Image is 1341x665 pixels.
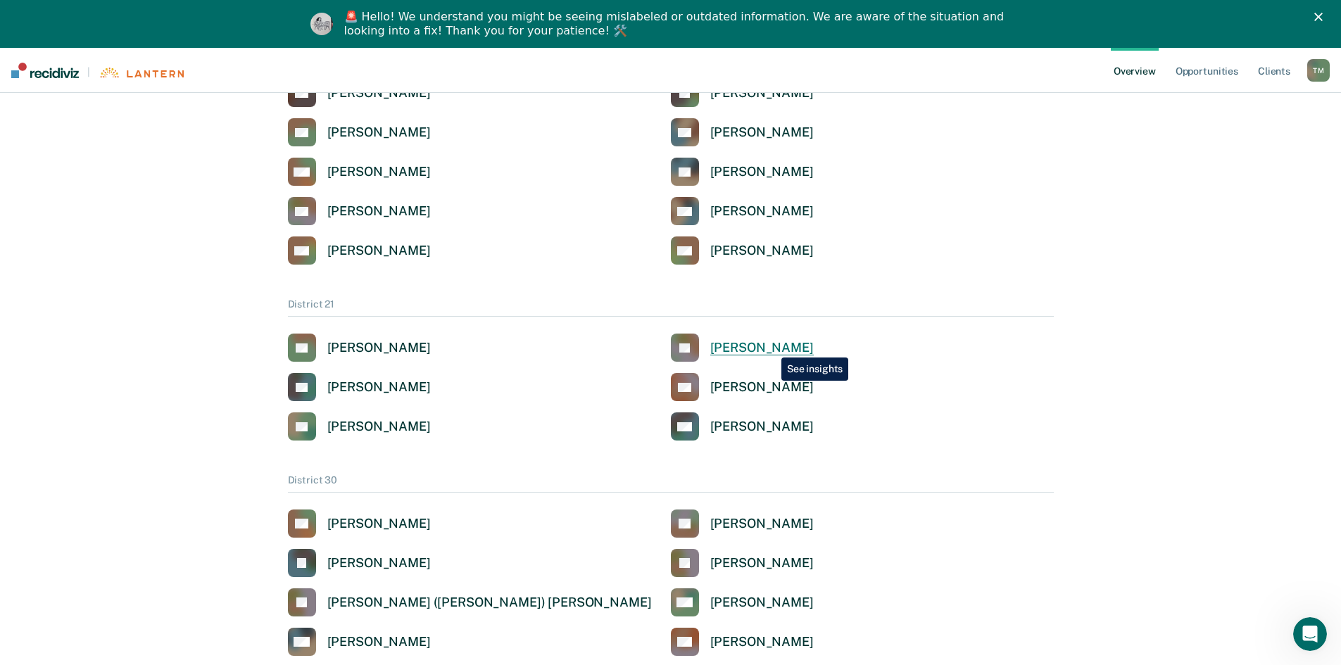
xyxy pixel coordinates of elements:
[710,164,814,180] div: [PERSON_NAME]
[1314,13,1328,21] div: Close
[327,595,652,611] div: [PERSON_NAME] ([PERSON_NAME]) [PERSON_NAME]
[310,13,333,35] img: Profile image for Kim
[671,118,814,146] a: [PERSON_NAME]
[671,628,814,656] a: [PERSON_NAME]
[671,509,814,538] a: [PERSON_NAME]
[288,298,1054,317] div: District 21
[288,79,431,107] a: [PERSON_NAME]
[671,549,814,577] a: [PERSON_NAME]
[327,419,431,435] div: [PERSON_NAME]
[710,634,814,650] div: [PERSON_NAME]
[710,125,814,141] div: [PERSON_NAME]
[710,243,814,259] div: [PERSON_NAME]
[288,197,431,225] a: [PERSON_NAME]
[710,555,814,571] div: [PERSON_NAME]
[671,588,814,616] a: [PERSON_NAME]
[710,379,814,395] div: [PERSON_NAME]
[288,412,431,441] a: [PERSON_NAME]
[710,419,814,435] div: [PERSON_NAME]
[288,373,431,401] a: [PERSON_NAME]
[710,340,814,356] div: [PERSON_NAME]
[288,549,431,577] a: [PERSON_NAME]
[710,85,814,101] div: [PERSON_NAME]
[671,197,814,225] a: [PERSON_NAME]
[1173,48,1241,93] a: Opportunities
[344,10,1009,38] div: 🚨 Hello! We understand you might be seeing mislabeled or outdated information. We are aware of th...
[288,628,431,656] a: [PERSON_NAME]
[1307,59,1330,82] div: T M
[327,634,431,650] div: [PERSON_NAME]
[288,588,652,616] a: [PERSON_NAME] ([PERSON_NAME]) [PERSON_NAME]
[327,379,431,395] div: [PERSON_NAME]
[327,340,431,356] div: [PERSON_NAME]
[671,79,814,107] a: [PERSON_NAME]
[288,509,431,538] a: [PERSON_NAME]
[1111,48,1159,93] a: Overview
[671,236,814,265] a: [PERSON_NAME]
[288,236,431,265] a: [PERSON_NAME]
[327,85,431,101] div: [PERSON_NAME]
[327,516,431,532] div: [PERSON_NAME]
[11,63,79,78] img: Recidiviz
[327,203,431,220] div: [PERSON_NAME]
[710,203,814,220] div: [PERSON_NAME]
[11,63,184,78] a: |
[1307,59,1330,82] button: TM
[671,373,814,401] a: [PERSON_NAME]
[288,474,1054,493] div: District 30
[288,334,431,362] a: [PERSON_NAME]
[1255,48,1293,93] a: Clients
[327,164,431,180] div: [PERSON_NAME]
[288,118,431,146] a: [PERSON_NAME]
[671,412,814,441] a: [PERSON_NAME]
[671,158,814,186] a: [PERSON_NAME]
[710,595,814,611] div: [PERSON_NAME]
[79,66,99,78] span: |
[327,243,431,259] div: [PERSON_NAME]
[288,158,431,186] a: [PERSON_NAME]
[99,68,184,78] img: Lantern
[327,125,431,141] div: [PERSON_NAME]
[1293,617,1327,651] iframe: Intercom live chat
[671,334,814,362] a: [PERSON_NAME]
[710,516,814,532] div: [PERSON_NAME]
[327,555,431,571] div: [PERSON_NAME]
